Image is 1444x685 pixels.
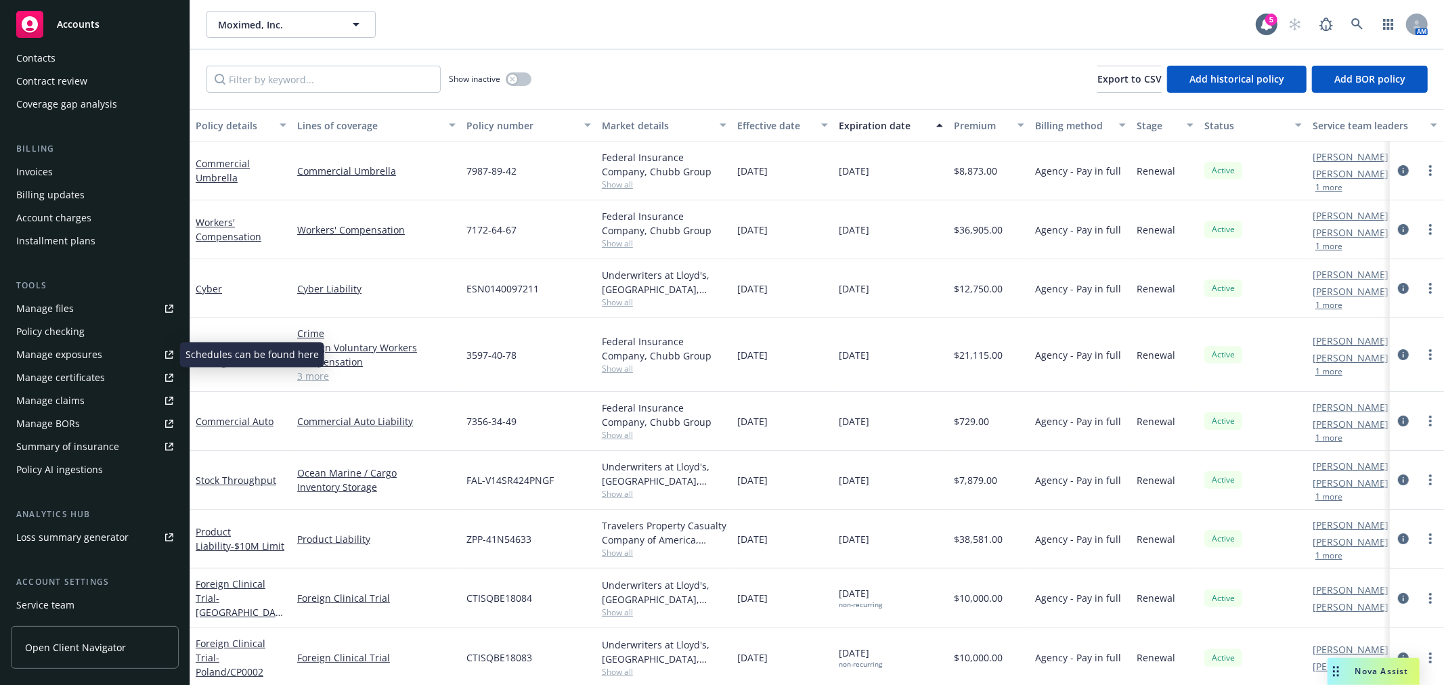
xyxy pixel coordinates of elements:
[16,321,85,342] div: Policy checking
[206,66,441,93] input: Filter by keyword...
[11,298,179,319] a: Manage files
[954,532,1003,546] span: $38,581.00
[11,459,179,481] a: Policy AI ingestions
[602,296,726,308] span: Show all
[602,238,726,249] span: Show all
[190,109,292,141] button: Policy details
[1035,164,1121,178] span: Agency - Pay in full
[1167,66,1307,93] button: Add historical policy
[297,326,456,340] a: Crime
[16,161,53,183] div: Invoices
[1035,473,1121,487] span: Agency - Pay in full
[16,93,117,115] div: Coverage gap analysis
[16,47,56,69] div: Contacts
[1313,417,1388,431] a: [PERSON_NAME]
[16,413,80,435] div: Manage BORs
[196,216,261,243] a: Workers' Compensation
[1313,459,1388,473] a: [PERSON_NAME]
[297,591,456,605] a: Foreign Clinical Trial
[1422,221,1439,238] a: more
[11,367,179,389] a: Manage certificates
[1131,109,1199,141] button: Stage
[196,415,274,428] a: Commercial Auto
[16,367,105,389] div: Manage certificates
[1422,347,1439,363] a: more
[1035,650,1121,665] span: Agency - Pay in full
[1315,552,1342,560] button: 1 more
[1328,658,1420,685] button: Nova Assist
[16,298,74,319] div: Manage files
[206,11,376,38] button: Moximed, Inc.
[1210,415,1237,427] span: Active
[1355,665,1409,677] span: Nova Assist
[297,532,456,546] a: Product Liability
[1137,223,1175,237] span: Renewal
[954,414,989,428] span: $729.00
[466,532,531,546] span: ZPP-41N54633
[737,591,768,605] span: [DATE]
[737,282,768,296] span: [DATE]
[602,518,726,547] div: Travelers Property Casualty Company of America, Travelers Insurance
[466,348,517,362] span: 3597-40-78
[839,586,882,609] span: [DATE]
[1307,109,1443,141] button: Service team leaders
[11,207,179,229] a: Account charges
[1210,223,1237,236] span: Active
[1422,650,1439,666] a: more
[11,5,179,43] a: Accounts
[297,340,456,369] a: Foreign Voluntary Workers Compensation
[1035,532,1121,546] span: Agency - Pay in full
[1315,493,1342,501] button: 1 more
[737,164,768,178] span: [DATE]
[1375,11,1402,38] a: Switch app
[11,230,179,252] a: Installment plans
[16,70,87,92] div: Contract review
[1315,183,1342,192] button: 1 more
[1210,164,1237,177] span: Active
[231,539,284,552] span: - $10M Limit
[297,414,456,428] a: Commercial Auto Liability
[196,341,250,368] a: Commercial Package
[1035,223,1121,237] span: Agency - Pay in full
[1313,11,1340,38] a: Report a Bug
[11,344,179,366] a: Manage exposures
[466,223,517,237] span: 7172-64-67
[16,527,129,548] div: Loss summary generator
[11,321,179,342] a: Policy checking
[1312,66,1428,93] button: Add BOR policy
[16,230,95,252] div: Installment plans
[602,578,726,606] div: Underwriters at Lloyd's, [GEOGRAPHIC_DATA], [PERSON_NAME] of [GEOGRAPHIC_DATA], Clinical Trials I...
[11,594,179,616] a: Service team
[11,47,179,69] a: Contacts
[11,575,179,589] div: Account settings
[1210,652,1237,664] span: Active
[839,414,869,428] span: [DATE]
[732,109,833,141] button: Effective date
[466,591,532,605] span: CTISQBE18084
[839,348,869,362] span: [DATE]
[449,73,500,85] span: Show inactive
[602,429,726,441] span: Show all
[1395,413,1412,429] a: circleInformation
[1313,150,1388,164] a: [PERSON_NAME]
[1313,118,1422,133] div: Service team leaders
[1313,476,1388,490] a: [PERSON_NAME]
[1137,473,1175,487] span: Renewal
[1395,221,1412,238] a: circleInformation
[11,70,179,92] a: Contract review
[196,577,281,633] a: Foreign Clinical Trial
[948,109,1030,141] button: Premium
[602,488,726,500] span: Show all
[466,650,532,665] span: CTISQBE18083
[602,401,726,429] div: Federal Insurance Company, Chubb Group
[602,638,726,666] div: Underwriters at Lloyd's, [GEOGRAPHIC_DATA], [PERSON_NAME] of [GEOGRAPHIC_DATA], Clinical Trials I...
[602,334,726,363] div: Federal Insurance Company, Chubb Group
[1282,11,1309,38] a: Start snowing
[1189,72,1284,85] span: Add historical policy
[839,282,869,296] span: [DATE]
[196,637,265,678] a: Foreign Clinical Trial
[16,594,74,616] div: Service team
[196,282,222,295] a: Cyber
[1315,242,1342,250] button: 1 more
